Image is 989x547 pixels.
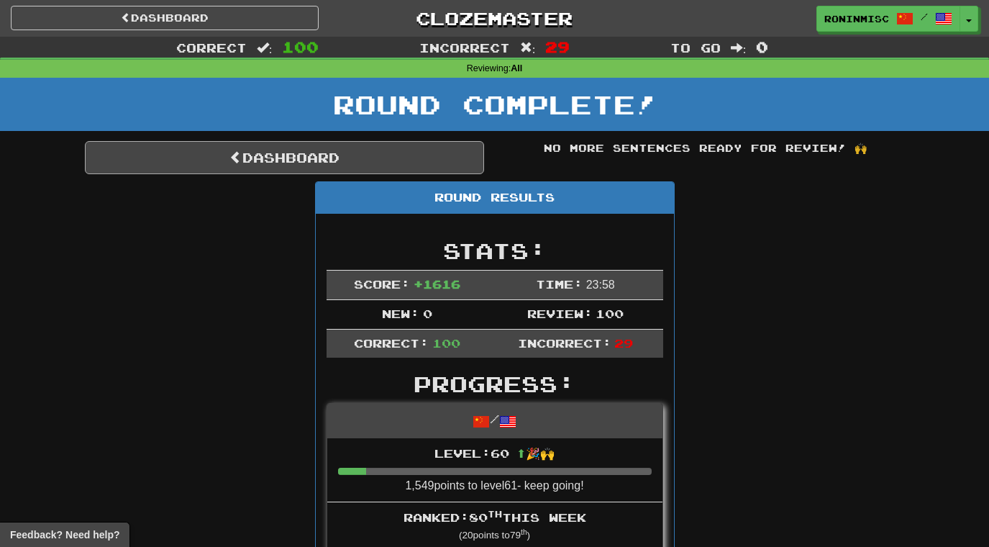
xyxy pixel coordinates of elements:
span: Level: 60 [434,446,555,460]
span: / [921,12,928,22]
div: / [327,404,662,438]
span: + 1616 [414,277,460,291]
div: No more sentences ready for review! 🙌 [506,141,905,155]
span: : [520,42,536,54]
small: ( 20 points to 79 ) [459,530,530,541]
span: Incorrect: [518,336,611,350]
span: 0 [756,38,768,55]
span: roninmisc [824,12,889,25]
span: Review: [527,307,593,320]
div: Round Results [316,182,674,214]
a: roninmisc / [816,6,960,32]
span: Score: [354,277,410,291]
span: 100 [282,38,319,55]
span: Correct: [354,336,429,350]
span: Open feedback widget [10,528,119,542]
span: 29 [614,336,633,350]
sup: th [488,509,502,519]
h2: Stats: [327,239,663,263]
li: 1,549 points to level 61 - keep going! [327,438,662,503]
strong: All [511,63,522,73]
span: 100 [596,307,624,320]
span: : [257,42,273,54]
span: : [731,42,747,54]
span: Ranked: 80 this week [404,510,586,524]
a: Clozemaster [340,6,648,31]
span: Correct [176,40,247,55]
h2: Progress: [327,372,663,396]
a: Dashboard [11,6,319,30]
span: Time: [536,277,583,291]
h1: Round Complete! [5,90,984,119]
span: 29 [545,38,570,55]
sup: th [521,528,527,536]
a: Dashboard [85,141,484,174]
span: 23 : 58 [586,279,615,291]
span: ⬆🎉🙌 [509,446,555,460]
span: Incorrect [419,40,510,55]
span: 100 [432,336,460,350]
span: To go [670,40,721,55]
span: New: [382,307,419,320]
span: 0 [423,307,432,320]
